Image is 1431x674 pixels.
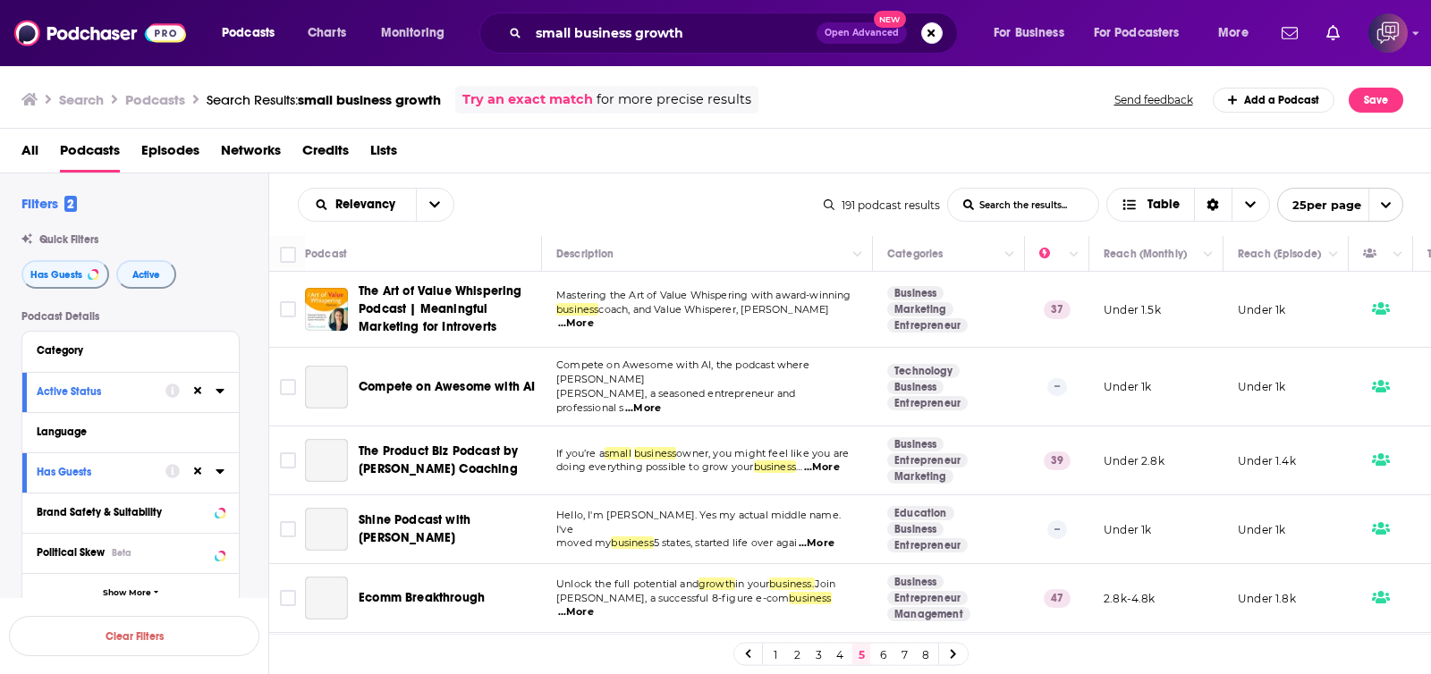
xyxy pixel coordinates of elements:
[462,89,593,110] a: Try an exact match
[815,577,836,590] span: Join
[825,29,899,38] span: Open Advanced
[359,589,485,607] a: Ecomm Breakthrough
[298,188,454,222] h2: Choose List sort
[280,301,296,317] span: Toggle select row
[64,196,77,212] span: 2
[1238,302,1285,317] p: Under 1k
[37,546,105,559] span: Political Skew
[634,447,676,459] span: business
[887,380,944,394] a: Business
[37,460,165,483] button: Has Guests
[9,616,259,656] button: Clear Filters
[874,11,906,28] span: New
[824,198,940,212] div: 191 podcast results
[207,91,441,108] a: Search Results:small business growth
[37,425,213,438] div: Language
[359,512,470,545] span: Shine Podcast with [PERSON_NAME]
[209,19,298,47] button: open menu
[598,303,829,316] span: coach, and Value Whisperer, [PERSON_NAME]
[37,466,154,478] div: Has Guests
[416,189,453,221] button: open menu
[556,243,614,265] div: Description
[1147,198,1180,211] span: Table
[1044,589,1071,607] p: 47
[1319,18,1347,48] a: Show notifications dropdown
[796,460,802,473] span: …
[59,91,104,108] h3: Search
[302,136,349,173] a: Credits
[556,303,598,316] span: business
[1039,243,1064,265] div: Power Score
[887,318,968,333] a: Entrepreneur
[305,366,348,409] a: Compete on Awesome with AI
[1387,244,1409,265] button: Column Actions
[597,89,751,110] span: for more precise results
[1044,300,1071,318] p: 37
[359,379,535,394] span: Compete on Awesome with AI
[809,644,827,665] a: 3
[359,442,536,478] a: The Product Biz Podcast by [PERSON_NAME] Coaching
[1104,591,1156,606] p: 2.8k-4.8k
[529,19,817,47] input: Search podcasts, credits, & more...
[887,469,953,484] a: Marketing
[280,521,296,537] span: Toggle select row
[699,577,735,590] span: growth
[359,443,518,476] span: The Product Biz Podcast by [PERSON_NAME] Coaching
[37,501,224,523] a: Brand Safety & Suitability
[21,195,77,212] h2: Filters
[1349,88,1403,113] button: Save
[611,536,653,549] span: business
[37,420,224,442] button: Language
[895,644,913,665] a: 7
[296,19,357,47] a: Charts
[887,396,968,410] a: Entrepreneur
[1094,21,1180,46] span: For Podcasters
[852,644,870,665] a: 5
[305,288,348,331] img: The Art of Value Whispering Podcast | Meaningful Marketing for Introverts
[359,283,522,334] span: The Art of Value Whispering Podcast | Meaningful Marketing for Introverts
[1194,189,1232,221] div: Sort Direction
[37,385,154,398] div: Active Status
[887,575,944,589] a: Business
[1106,188,1270,222] h2: Choose View
[14,16,186,50] img: Podchaser - Follow, Share and Rate Podcasts
[556,592,789,604] span: [PERSON_NAME], a successful 8-figure e-com
[21,136,38,173] a: All
[558,605,594,619] span: ...More
[1198,244,1219,265] button: Column Actions
[556,509,841,535] span: Hello, I'm [PERSON_NAME]. Yes my actual middle name. I've
[1104,302,1161,317] p: Under 1.5k
[556,460,754,473] span: doing everything possible to grow your
[1063,244,1085,265] button: Column Actions
[1104,379,1151,394] p: Under 1k
[221,136,281,173] a: Networks
[305,508,348,551] a: Shine Podcast with Shanna Star
[556,387,795,414] span: [PERSON_NAME], a seasoned entrepreneur and professional s
[1238,522,1285,537] p: Under 1k
[30,270,82,280] span: Has Guests
[359,511,536,547] a: Shine Podcast with [PERSON_NAME]
[298,91,441,108] span: small business growth
[21,310,240,323] p: Podcast Details
[1206,19,1271,47] button: open menu
[60,136,120,173] a: Podcasts
[887,243,943,265] div: Categories
[141,136,199,173] span: Episodes
[887,453,968,468] a: Entrepreneur
[769,577,815,590] span: business.
[370,136,397,173] a: Lists
[305,243,347,265] div: Podcast
[1368,13,1408,53] span: Logged in as corioliscompany
[1238,453,1296,468] p: Under 1.4k
[887,522,944,536] a: Business
[788,644,806,665] a: 2
[799,536,834,551] span: ...More
[37,380,165,402] button: Active Status
[103,588,151,598] span: Show More
[887,302,953,316] a: Marketing
[222,21,275,46] span: Podcasts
